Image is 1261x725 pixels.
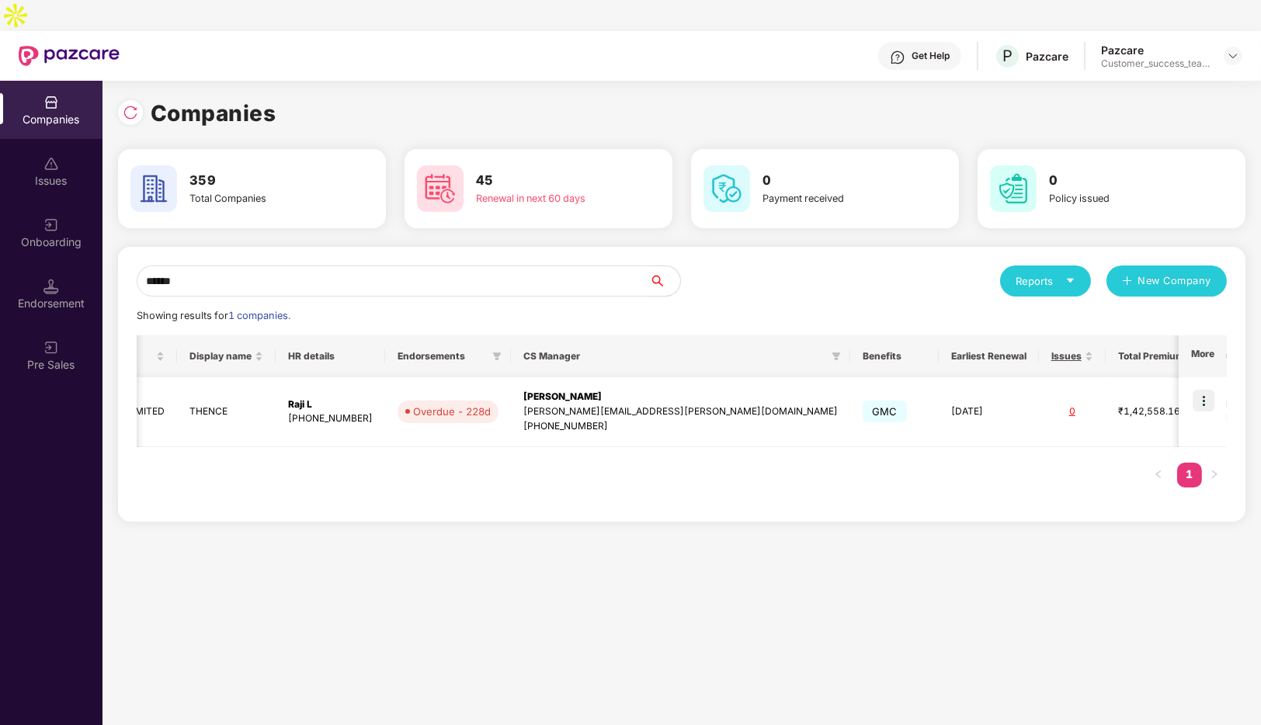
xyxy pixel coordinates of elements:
span: search [648,275,680,287]
img: svg+xml;base64,PHN2ZyB3aWR0aD0iMjAiIGhlaWdodD0iMjAiIHZpZXdCb3g9IjAgMCAyMCAyMCIgZmlsbD0ibm9uZSIgeG... [43,340,59,356]
th: Benefits [850,335,939,377]
img: svg+xml;base64,PHN2ZyB3aWR0aD0iMTQuNSIgaGVpZ2h0PSIxNC41IiB2aWV3Qm94PSIwIDAgMTYgMTYiIGZpbGw9Im5vbm... [43,279,59,294]
img: svg+xml;base64,PHN2ZyB4bWxucz0iaHR0cDovL3d3dy53My5vcmcvMjAwMC9zdmciIHdpZHRoPSI2MCIgaGVpZ2h0PSI2MC... [417,165,464,212]
div: Total Companies [189,191,347,206]
span: caret-down [1065,276,1075,286]
img: svg+xml;base64,PHN2ZyBpZD0iRHJvcGRvd24tMzJ4MzIiIHhtbG5zPSJodHRwOi8vd3d3LnczLm9yZy8yMDAwL3N2ZyIgd2... [1227,50,1239,62]
th: Total Premium [1106,335,1208,377]
img: svg+xml;base64,PHN2ZyBpZD0iSGVscC0zMngzMiIgeG1sbnM9Imh0dHA6Ly93d3cudzMub3JnLzIwMDAvc3ZnIiB3aWR0aD... [890,50,905,65]
div: Pazcare [1026,49,1068,64]
span: filter [829,347,844,366]
button: search [648,265,681,297]
div: [PHONE_NUMBER] [523,419,838,434]
div: ₹1,42,558.16 [1118,404,1196,419]
div: [PERSON_NAME] [523,390,838,404]
div: Raji L [288,397,373,412]
img: New Pazcare Logo [19,46,120,66]
th: Earliest Renewal [939,335,1039,377]
a: 1 [1177,463,1202,486]
div: Pazcare [1101,43,1210,57]
td: [DATE] [939,377,1039,447]
img: icon [1193,390,1214,411]
div: [PHONE_NUMBER] [288,411,373,426]
span: CS Manager [523,350,825,362]
img: svg+xml;base64,PHN2ZyB4bWxucz0iaHR0cDovL3d3dy53My5vcmcvMjAwMC9zdmciIHdpZHRoPSI2MCIgaGVpZ2h0PSI2MC... [703,165,750,212]
td: THENCE [177,377,276,447]
img: svg+xml;base64,PHN2ZyB3aWR0aD0iMjAiIGhlaWdodD0iMjAiIHZpZXdCb3g9IjAgMCAyMCAyMCIgZmlsbD0ibm9uZSIgeG... [43,217,59,233]
h3: 0 [1049,171,1207,191]
div: Reports [1016,273,1075,289]
div: Policy issued [1049,191,1207,206]
span: P [1002,47,1013,65]
span: 1 companies. [228,310,290,321]
span: right [1210,470,1219,479]
span: New Company [1138,273,1212,289]
li: 1 [1177,463,1202,487]
img: svg+xml;base64,PHN2ZyB4bWxucz0iaHR0cDovL3d3dy53My5vcmcvMjAwMC9zdmciIHdpZHRoPSI2MCIgaGVpZ2h0PSI2MC... [130,165,177,212]
span: Total Premium [1118,350,1184,362]
h3: 359 [189,171,347,191]
li: Next Page [1202,463,1227,487]
th: More [1179,335,1227,377]
span: Endorsements [398,350,486,362]
span: filter [832,352,841,361]
th: HR details [276,335,385,377]
span: GMC [863,401,907,422]
span: filter [489,347,505,366]
div: Customer_success_team_lead [1101,57,1210,70]
div: 0 [1051,404,1093,419]
span: Showing results for [137,310,290,321]
button: left [1146,463,1171,487]
h1: Companies [151,96,276,130]
button: plusNew Company [1106,265,1227,297]
div: Payment received [763,191,920,206]
img: svg+xml;base64,PHN2ZyBpZD0iUmVsb2FkLTMyeDMyIiB4bWxucz0iaHR0cDovL3d3dy53My5vcmcvMjAwMC9zdmciIHdpZH... [123,105,138,120]
h3: 45 [476,171,634,191]
img: svg+xml;base64,PHN2ZyBpZD0iSXNzdWVzX2Rpc2FibGVkIiB4bWxucz0iaHR0cDovL3d3dy53My5vcmcvMjAwMC9zdmciIH... [43,156,59,172]
span: left [1154,470,1163,479]
li: Previous Page [1146,463,1171,487]
div: [PERSON_NAME][EMAIL_ADDRESS][PERSON_NAME][DOMAIN_NAME] [523,404,838,419]
th: Display name [177,335,276,377]
div: Renewal in next 60 days [476,191,634,206]
h3: 0 [763,171,920,191]
span: plus [1122,276,1132,288]
span: Issues [1051,350,1082,362]
button: right [1202,463,1227,487]
div: Get Help [912,50,950,62]
div: Overdue - 228d [413,404,491,419]
th: Issues [1039,335,1106,377]
img: svg+xml;base64,PHN2ZyBpZD0iQ29tcGFuaWVzIiB4bWxucz0iaHR0cDovL3d3dy53My5vcmcvMjAwMC9zdmciIHdpZHRoPS... [43,95,59,110]
span: Display name [189,350,252,362]
span: filter [492,352,502,361]
img: svg+xml;base64,PHN2ZyB4bWxucz0iaHR0cDovL3d3dy53My5vcmcvMjAwMC9zdmciIHdpZHRoPSI2MCIgaGVpZ2h0PSI2MC... [990,165,1037,212]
